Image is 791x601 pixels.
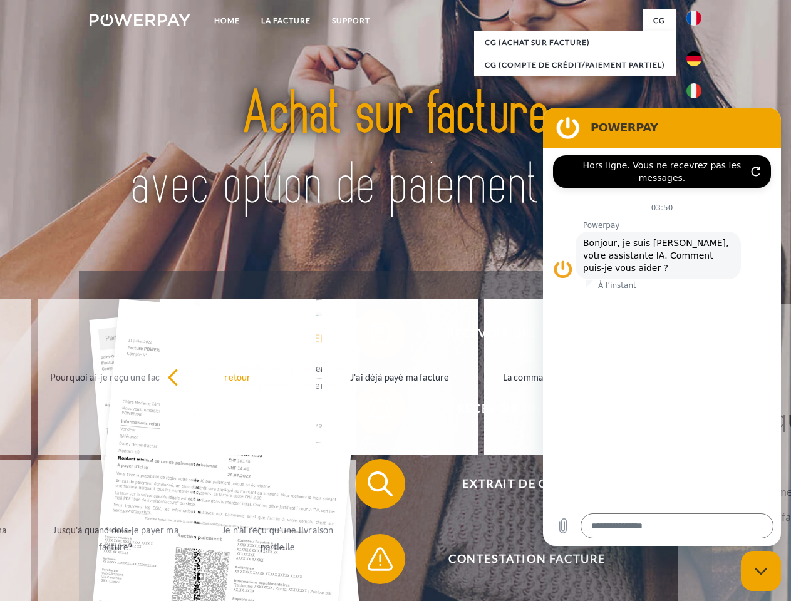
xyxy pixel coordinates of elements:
[543,108,781,546] iframe: Fenêtre de messagerie
[45,368,186,385] div: Pourquoi ai-je reçu une facture?
[251,9,321,32] a: LA FACTURE
[355,459,681,509] button: Extrait de compte
[204,9,251,32] a: Home
[45,521,186,555] div: Jusqu'à quand dois-je payer ma facture?
[474,54,676,76] a: CG (Compte de crédit/paiement partiel)
[474,31,676,54] a: CG (achat sur facture)
[364,468,396,500] img: qb_search.svg
[90,14,190,26] img: logo-powerpay-white.svg
[207,521,348,555] div: Je n'ai reçu qu'une livraison partielle
[686,11,701,26] img: fr
[686,51,701,66] img: de
[329,368,470,385] div: J'ai déjà payé ma facture
[741,551,781,591] iframe: Bouton de lancement de la fenêtre de messagerie, conversation en cours
[321,9,381,32] a: Support
[643,9,676,32] a: CG
[355,534,681,584] button: Contestation Facture
[167,368,308,385] div: retour
[492,368,633,385] div: La commande a été renvoyée
[364,543,396,575] img: qb_warning.svg
[120,60,671,240] img: title-powerpay_fr.svg
[686,83,701,98] img: it
[373,534,680,584] span: Contestation Facture
[373,459,680,509] span: Extrait de compte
